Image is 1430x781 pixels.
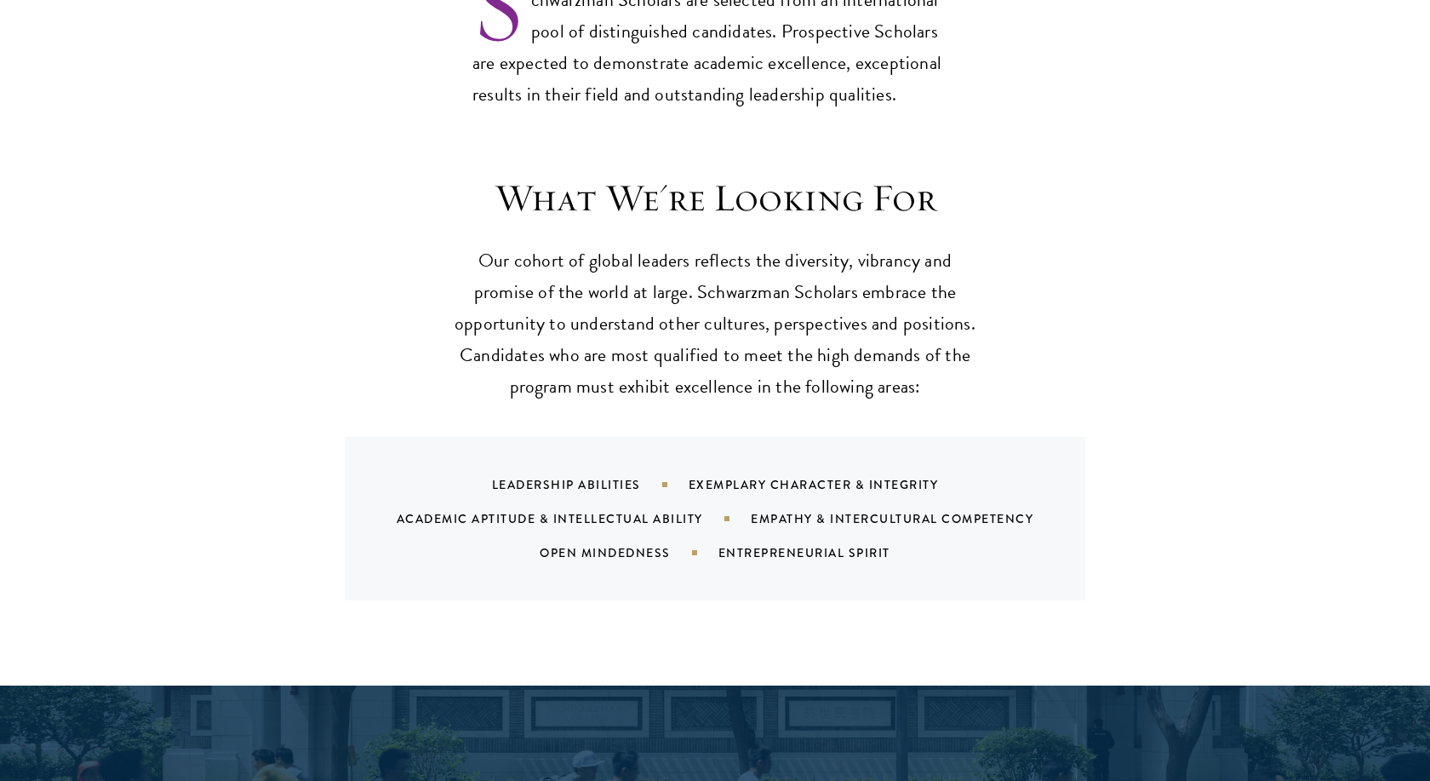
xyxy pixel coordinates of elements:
p: Our cohort of global leaders reflects the diversity, vibrancy and promise of the world at large. ... [451,245,979,403]
h3: What We're Looking For [451,175,979,222]
div: Academic Aptitude & Intellectual Ability [397,510,751,527]
div: Open Mindedness [540,544,718,561]
div: Entrepreneurial Spirit [718,544,933,561]
div: Exemplary Character & Integrity [689,476,981,493]
div: Leadership Abilities [492,476,689,493]
div: Empathy & Intercultural Competency [751,510,1076,527]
